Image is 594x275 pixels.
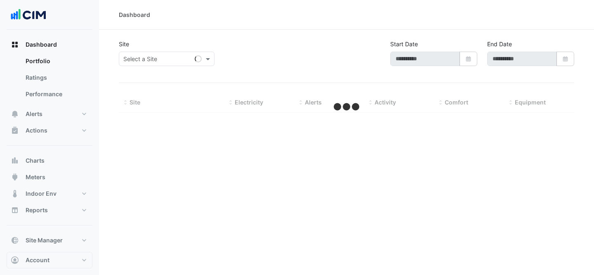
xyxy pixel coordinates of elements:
[11,236,19,244] app-icon: Site Manager
[119,10,150,19] div: Dashboard
[11,40,19,49] app-icon: Dashboard
[11,110,19,118] app-icon: Alerts
[10,7,47,23] img: Company Logo
[7,36,92,53] button: Dashboard
[7,53,92,106] div: Dashboard
[19,53,92,69] a: Portfolio
[26,156,45,165] span: Charts
[7,202,92,218] button: Reports
[26,190,57,198] span: Indoor Env
[445,99,468,106] span: Comfort
[119,40,129,48] label: Site
[19,69,92,86] a: Ratings
[130,99,140,106] span: Site
[11,173,19,181] app-icon: Meters
[26,110,42,118] span: Alerts
[7,252,92,268] button: Account
[515,99,546,106] span: Equipment
[11,156,19,165] app-icon: Charts
[11,206,19,214] app-icon: Reports
[7,232,92,249] button: Site Manager
[11,190,19,198] app-icon: Indoor Env
[487,40,512,48] label: End Date
[305,99,322,106] span: Alerts
[26,173,45,181] span: Meters
[11,126,19,135] app-icon: Actions
[26,236,63,244] span: Site Manager
[235,99,263,106] span: Electricity
[7,169,92,185] button: Meters
[7,185,92,202] button: Indoor Env
[26,40,57,49] span: Dashboard
[375,99,396,106] span: Activity
[26,256,49,264] span: Account
[390,40,418,48] label: Start Date
[7,106,92,122] button: Alerts
[26,206,48,214] span: Reports
[7,152,92,169] button: Charts
[19,86,92,102] a: Performance
[26,126,47,135] span: Actions
[7,122,92,139] button: Actions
